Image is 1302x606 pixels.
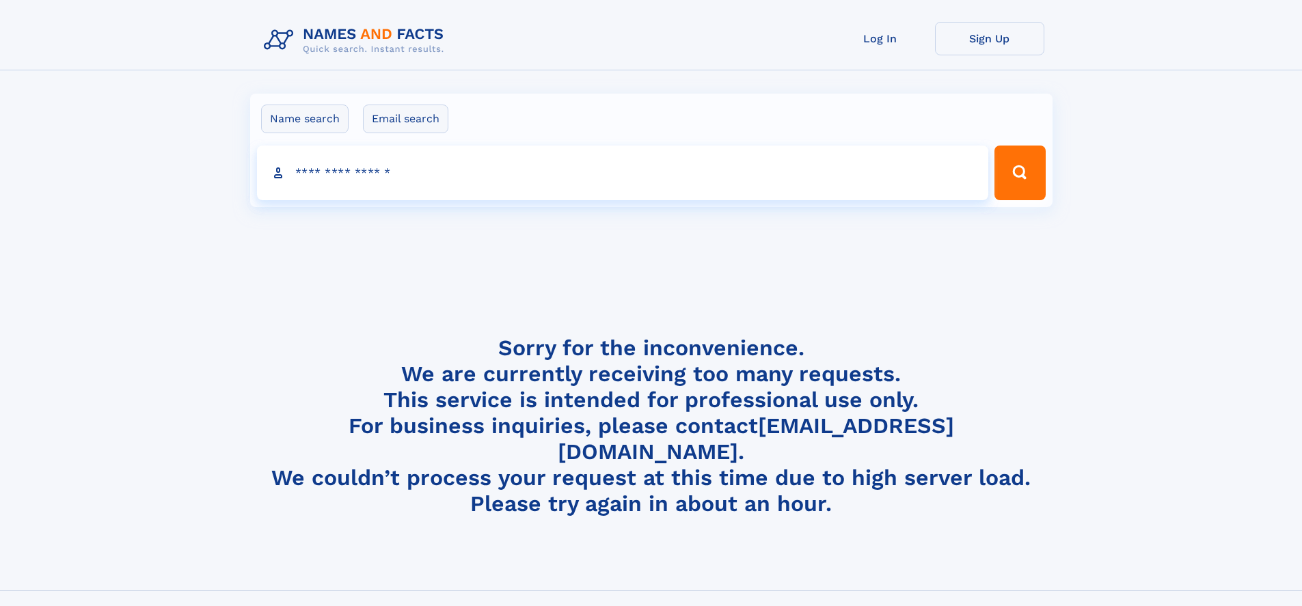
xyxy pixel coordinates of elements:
[258,335,1044,517] h4: Sorry for the inconvenience. We are currently receiving too many requests. This service is intend...
[935,22,1044,55] a: Sign Up
[257,146,989,200] input: search input
[261,105,349,133] label: Name search
[994,146,1045,200] button: Search Button
[558,413,954,465] a: [EMAIL_ADDRESS][DOMAIN_NAME]
[258,22,455,59] img: Logo Names and Facts
[363,105,448,133] label: Email search
[826,22,935,55] a: Log In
